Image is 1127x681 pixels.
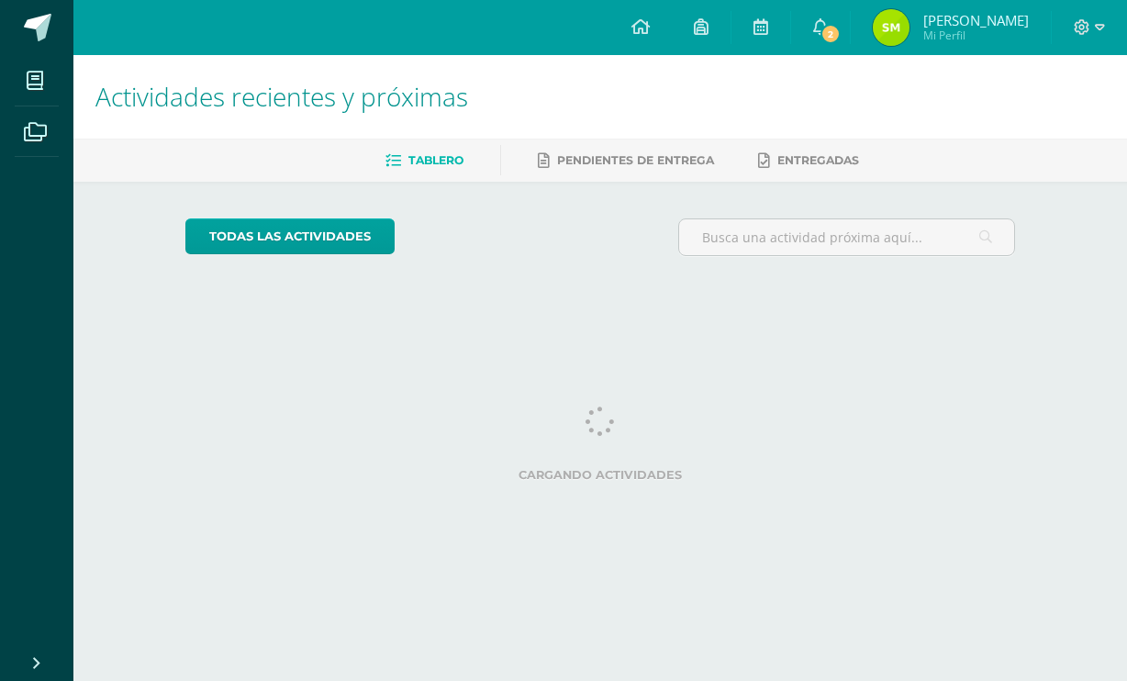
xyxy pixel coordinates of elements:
[95,79,468,114] span: Actividades recientes y próximas
[538,146,714,175] a: Pendientes de entrega
[185,468,1016,482] label: Cargando actividades
[873,9,909,46] img: 08ffd7a281e218a47056843f4a90a7e2.png
[408,153,463,167] span: Tablero
[820,24,841,44] span: 2
[923,11,1029,29] span: [PERSON_NAME]
[923,28,1029,43] span: Mi Perfil
[777,153,859,167] span: Entregadas
[385,146,463,175] a: Tablero
[557,153,714,167] span: Pendientes de entrega
[679,219,1015,255] input: Busca una actividad próxima aquí...
[185,218,395,254] a: todas las Actividades
[758,146,859,175] a: Entregadas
